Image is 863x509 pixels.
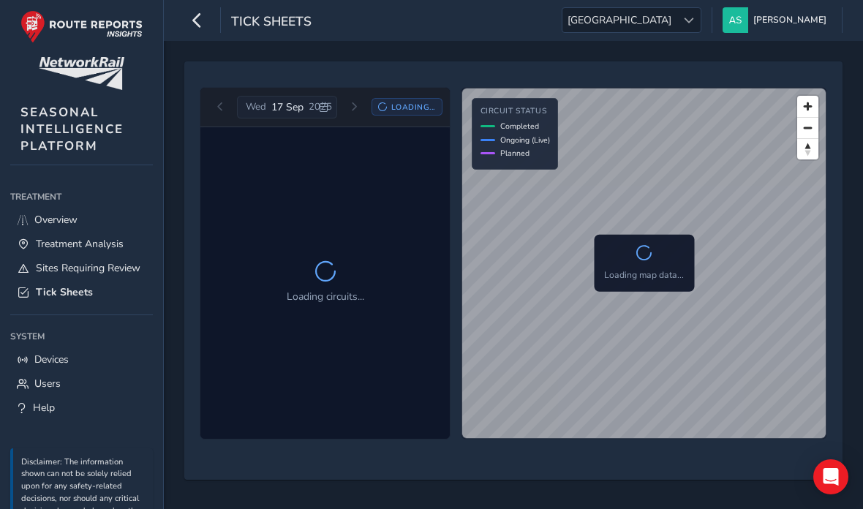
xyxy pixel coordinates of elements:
[462,88,826,497] canvas: Map
[10,232,153,256] a: Treatment Analysis
[34,213,78,227] span: Overview
[34,352,69,366] span: Devices
[391,102,435,113] span: Loading...
[39,57,124,90] img: customer logo
[34,377,61,391] span: Users
[231,12,312,33] span: Tick Sheets
[10,256,153,280] a: Sites Requiring Review
[723,7,748,33] img: diamond-layout
[797,138,818,159] button: Reset bearing to north
[10,396,153,420] a: Help
[797,96,818,117] button: Zoom in
[36,285,93,299] span: Tick Sheets
[753,7,826,33] span: [PERSON_NAME]
[481,107,550,116] h4: Circuit Status
[10,325,153,347] div: System
[10,186,153,208] div: Treatment
[500,135,550,146] span: Ongoing (Live)
[500,121,539,132] span: Completed
[36,237,124,251] span: Treatment Analysis
[271,100,304,114] span: 17 Sep
[20,104,124,154] span: SEASONAL INTELLIGENCE PLATFORM
[10,280,153,304] a: Tick Sheets
[723,7,832,33] button: [PERSON_NAME]
[797,117,818,138] button: Zoom out
[309,100,332,113] span: 2025
[33,401,55,415] span: Help
[813,459,848,494] div: Open Intercom Messenger
[10,347,153,372] a: Devices
[20,10,143,43] img: rr logo
[246,100,266,113] span: Wed
[604,268,684,282] p: Loading map data...
[287,289,364,304] p: Loading circuits...
[10,208,153,232] a: Overview
[10,372,153,396] a: Users
[500,148,530,159] span: Planned
[562,8,677,32] span: [GEOGRAPHIC_DATA]
[36,261,140,275] span: Sites Requiring Review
